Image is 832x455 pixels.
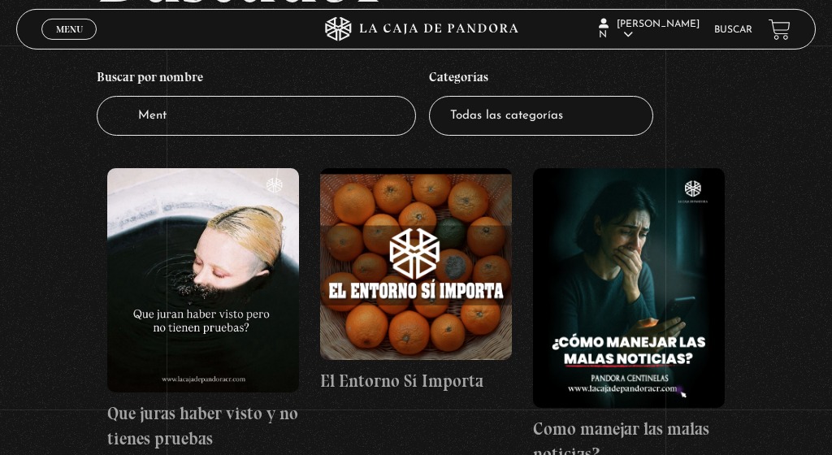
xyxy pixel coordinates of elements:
span: Cerrar [50,38,89,50]
h4: Categorías [429,62,653,96]
h4: Que juras haber visto y no tienes pruebas [107,401,299,452]
a: El Entorno Sí Importa [320,168,512,393]
span: [PERSON_NAME] N [599,19,700,40]
a: Que juras haber visto y no tienes pruebas [107,168,299,452]
h4: El Entorno Sí Importa [320,368,512,394]
a: View your shopping cart [769,19,791,41]
h4: Buscar por nombre [97,62,416,96]
a: Buscar [714,25,752,35]
span: Menu [56,24,83,34]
